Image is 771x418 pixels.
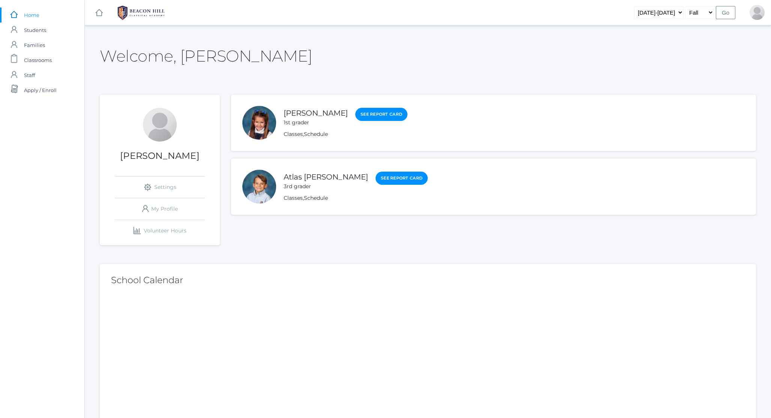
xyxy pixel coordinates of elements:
div: 3rd grader [284,183,368,190]
a: Schedule [304,195,328,201]
div: , [284,194,428,202]
h2: School Calendar [111,275,745,285]
span: Students [24,23,46,38]
a: Schedule [304,131,328,137]
div: , [284,130,407,138]
div: Katelyn Doss [143,108,177,142]
a: [PERSON_NAME] [284,109,348,118]
img: BHCALogos-05-308ed15e86a5a0abce9b8dd61676a3503ac9727e845dece92d48e8588c001991.png [113,3,169,22]
input: Go [716,6,735,19]
a: Settings [115,177,205,198]
div: Katelyn Doss [750,5,765,20]
a: Volunteer Hours [115,220,205,241]
div: Atlas Doss [242,170,276,204]
div: 1st grader [284,119,348,127]
a: Classes [284,195,303,201]
a: See Report Card [376,172,428,185]
h2: Welcome, [PERSON_NAME] [100,47,312,65]
h1: [PERSON_NAME] [100,151,220,161]
div: Hazel Doss [242,106,276,140]
span: Apply / Enroll [24,83,57,98]
a: Classes [284,131,303,137]
a: Atlas [PERSON_NAME] [284,172,368,181]
a: My Profile [115,198,205,220]
a: See Report Card [355,108,407,121]
span: Home [24,8,39,23]
span: Staff [24,68,35,83]
span: Families [24,38,45,53]
span: Classrooms [24,53,52,68]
